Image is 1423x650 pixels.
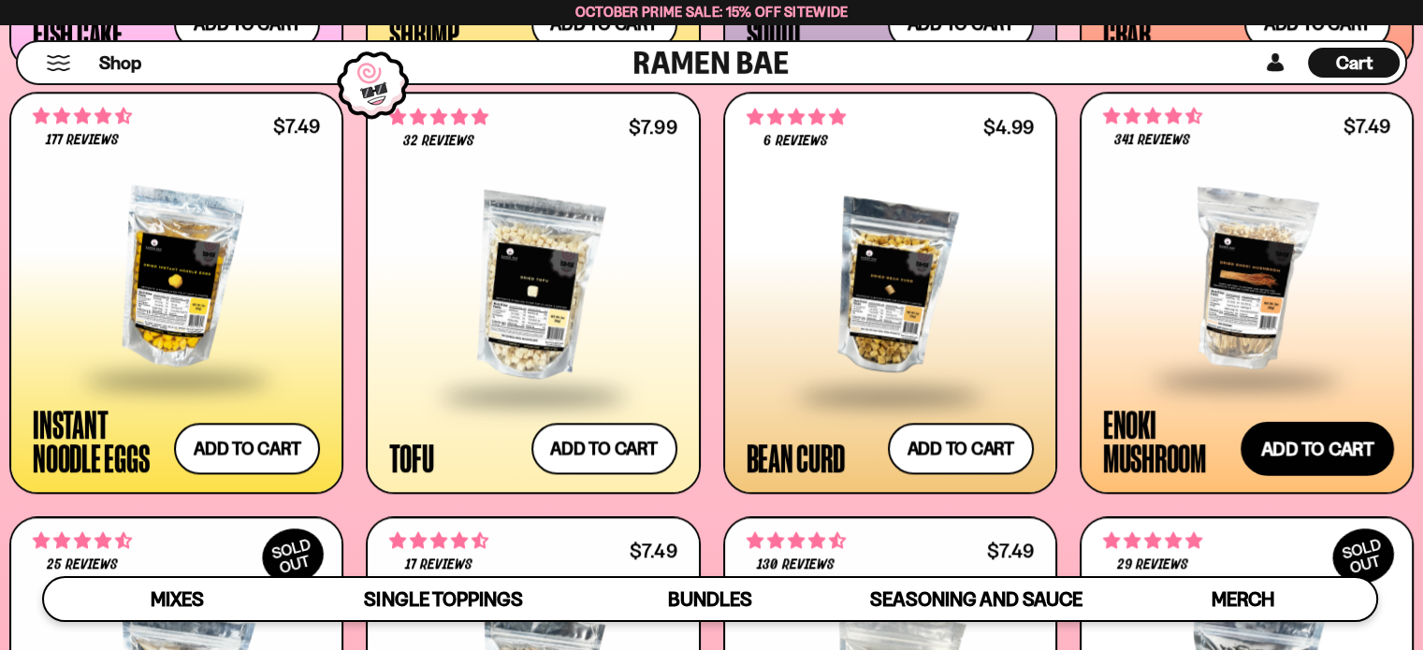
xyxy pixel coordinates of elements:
[46,55,71,71] button: Mobile Menu Trigger
[44,578,311,620] a: Mixes
[629,118,676,136] div: $7.99
[1117,557,1188,572] span: 29 reviews
[747,528,846,553] span: 4.68 stars
[9,92,343,494] a: 4.71 stars 177 reviews $7.49 Instant Noodle Eggs Add to cart
[99,51,141,76] span: Shop
[1103,104,1202,128] span: 4.53 stars
[1103,528,1202,553] span: 4.86 stars
[46,133,119,148] span: 177 reviews
[389,441,433,474] div: Tofu
[389,105,488,129] span: 4.78 stars
[668,587,752,611] span: Bundles
[1114,133,1190,148] span: 341 reviews
[99,48,141,78] a: Shop
[33,407,165,474] div: Instant Noodle Eggs
[870,587,1082,611] span: Seasoning and Sauce
[1241,422,1394,476] button: Add to cart
[151,587,204,611] span: Mixes
[253,518,333,593] div: SOLD OUT
[757,557,834,572] span: 130 reviews
[364,587,522,611] span: Single Toppings
[1080,92,1414,494] a: 4.53 stars 341 reviews $7.49 Enoki Mushroom Add to cart
[1308,42,1400,83] div: Cart
[747,105,846,129] span: 5.00 stars
[575,3,849,21] span: October Prime Sale: 15% off Sitewide
[47,557,118,572] span: 25 reviews
[1323,518,1403,593] div: SOLD OUT
[576,578,843,620] a: Bundles
[403,134,474,149] span: 32 reviews
[747,441,845,474] div: Bean Curd
[1212,587,1274,611] span: Merch
[33,104,132,128] span: 4.71 stars
[405,557,472,572] span: 17 reviews
[273,117,320,135] div: $7.49
[983,118,1034,136] div: $4.99
[1336,51,1372,74] span: Cart
[366,92,700,494] a: 4.78 stars 32 reviews $7.99 Tofu Add to cart
[843,578,1110,620] a: Seasoning and Sauce
[1110,578,1376,620] a: Merch
[763,134,827,149] span: 6 reviews
[389,528,488,553] span: 4.59 stars
[311,578,577,620] a: Single Toppings
[33,528,132,553] span: 4.52 stars
[888,423,1034,474] button: Add to cart
[987,542,1034,559] div: $7.49
[174,423,320,474] button: Add to cart
[1343,117,1390,135] div: $7.49
[531,423,677,474] button: Add to cart
[723,92,1057,494] a: 5.00 stars 6 reviews $4.99 Bean Curd Add to cart
[1103,407,1235,474] div: Enoki Mushroom
[630,542,676,559] div: $7.49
